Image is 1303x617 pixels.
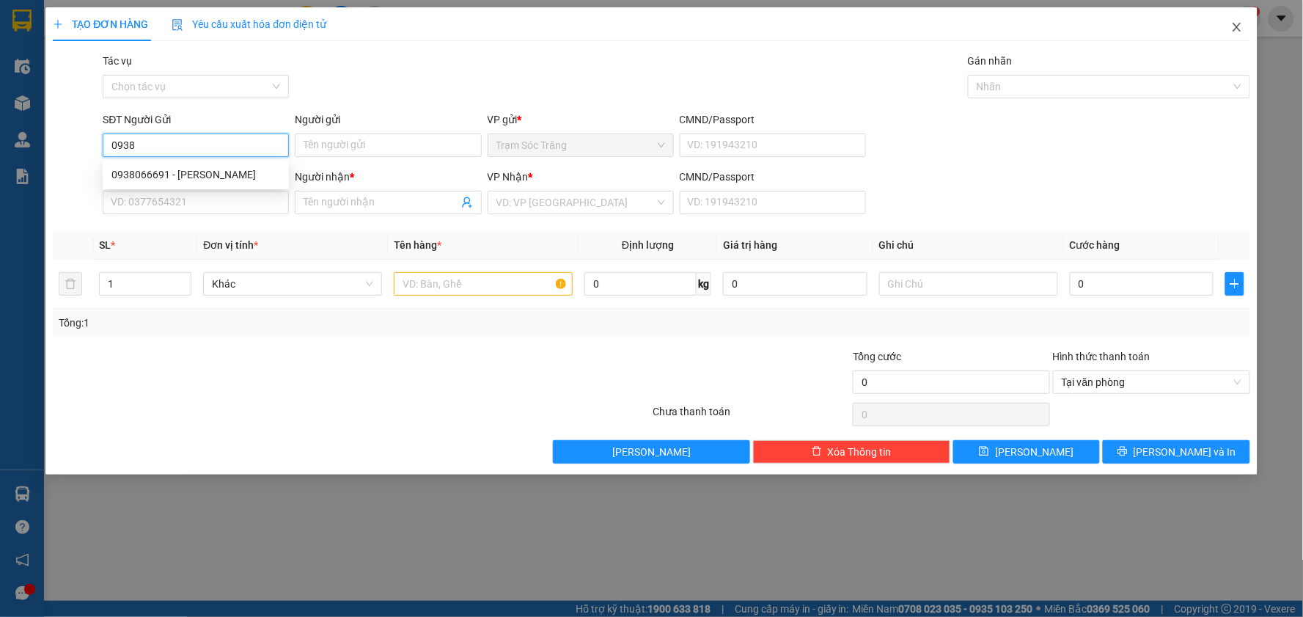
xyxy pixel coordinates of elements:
[461,197,473,208] span: user-add
[111,167,280,183] div: 0938066691 - [PERSON_NAME]
[1216,7,1258,48] button: Close
[295,112,481,128] div: Người gửi
[553,440,750,464] button: [PERSON_NAME]
[680,112,866,128] div: CMND/Passport
[995,444,1073,460] span: [PERSON_NAME]
[1103,440,1250,464] button: printer[PERSON_NAME] và In
[172,19,183,31] img: icon
[968,55,1013,67] label: Gán nhãn
[212,273,373,295] span: Khác
[139,51,257,66] strong: PHIẾU GỬI HÀNG
[953,440,1101,464] button: save[PERSON_NAME]
[853,351,901,362] span: Tổng cước
[1134,444,1236,460] span: [PERSON_NAME] và In
[488,171,529,183] span: VP Nhận
[488,112,674,128] div: VP gửi
[873,231,1064,260] th: Ghi chú
[53,19,63,29] span: plus
[295,169,481,185] div: Người nhận
[103,55,132,67] label: Tác vụ
[1053,351,1150,362] label: Hình thức thanh toán
[172,18,326,30] span: Yêu cầu xuất hóa đơn điện tử
[1062,371,1241,393] span: Tại văn phòng
[697,272,711,296] span: kg
[1225,272,1244,296] button: plus
[203,239,258,251] span: Đơn vị tính
[59,272,82,296] button: delete
[122,14,274,29] strong: XE KHÁCH MỸ DUYÊN
[496,134,665,156] span: Trạm Sóc Trăng
[59,315,503,331] div: Tổng: 1
[103,112,289,128] div: SĐT Người Gửi
[828,444,892,460] span: Xóa Thông tin
[979,446,989,458] span: save
[680,169,866,185] div: CMND/Passport
[723,272,867,296] input: 0
[1226,278,1243,290] span: plus
[651,404,851,429] div: Chưa thanh toán
[99,239,111,251] span: SL
[879,272,1058,296] input: Ghi Chú
[612,444,691,460] span: [PERSON_NAME]
[1117,446,1128,458] span: printer
[394,239,441,251] span: Tên hàng
[723,239,777,251] span: Giá trị hàng
[622,239,674,251] span: Định lượng
[394,272,573,296] input: VD: Bàn, Ghế
[53,18,148,30] span: TẠO ĐƠN HÀNG
[103,163,289,186] div: 0938066691 - KHÁNH
[753,440,950,464] button: deleteXóa Thông tin
[1231,21,1243,33] span: close
[1070,239,1120,251] span: Cước hàng
[812,446,822,458] span: delete
[141,36,244,47] span: TP.HCM -SÓC TRĂNG
[15,91,159,145] span: Gửi:
[15,91,159,145] span: Trạm Sóc Trăng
